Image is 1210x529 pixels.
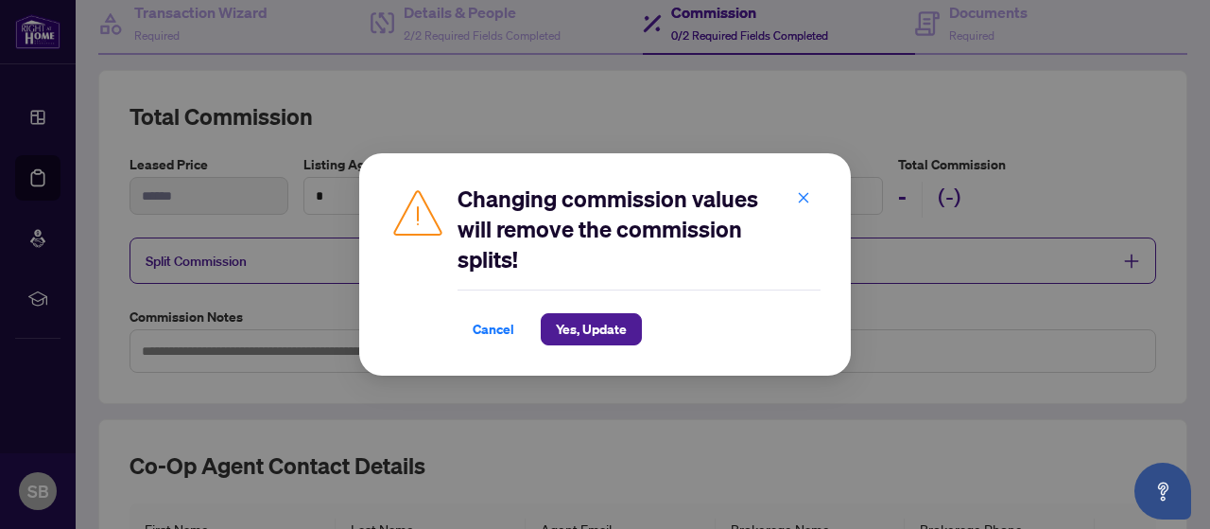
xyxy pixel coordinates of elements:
[541,313,642,345] button: Yes, Update
[556,314,627,344] span: Yes, Update
[389,184,446,240] img: Caution Icon
[473,314,514,344] span: Cancel
[797,191,810,204] span: close
[1134,463,1191,520] button: Open asap
[458,184,821,274] h2: Changing commission values will remove the commission splits!
[458,313,529,345] button: Cancel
